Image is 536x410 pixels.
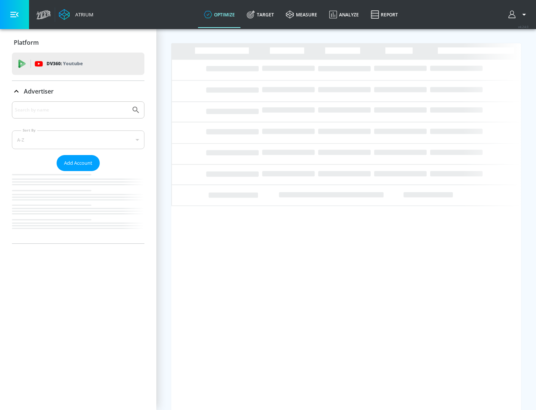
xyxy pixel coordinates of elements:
[12,53,144,75] div: DV360: Youtube
[59,9,93,20] a: Atrium
[64,159,92,167] span: Add Account
[14,38,39,47] p: Platform
[72,11,93,18] div: Atrium
[21,128,37,133] label: Sort By
[198,1,241,28] a: optimize
[12,171,144,243] nav: list of Advertiser
[518,25,529,29] span: v 4.24.0
[57,155,100,171] button: Add Account
[47,60,83,68] p: DV360:
[63,60,83,67] p: Youtube
[365,1,404,28] a: Report
[280,1,323,28] a: measure
[12,81,144,102] div: Advertiser
[24,87,54,95] p: Advertiser
[241,1,280,28] a: Target
[15,105,128,115] input: Search by name
[12,32,144,53] div: Platform
[12,130,144,149] div: A-Z
[12,101,144,243] div: Advertiser
[323,1,365,28] a: Analyze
